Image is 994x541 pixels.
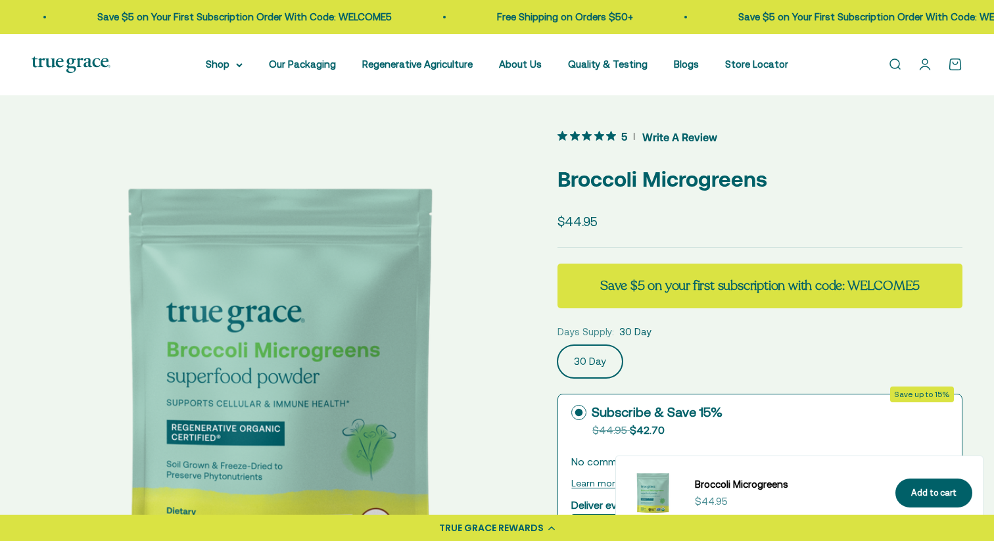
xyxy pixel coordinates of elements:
div: TRUE GRACE REWARDS [439,521,544,535]
span: 30 Day [619,324,651,340]
a: Regenerative Agriculture [362,59,473,70]
div: Add to cart [911,486,957,500]
span: 5 [621,129,627,143]
sale-price: $44.95 [557,212,598,231]
button: 5 out 5 stars rating in total 5 reviews. Jump to reviews. [557,127,717,147]
strong: Save $5 on your first subscription with code: WELCOME5 [600,277,920,294]
a: Free Shipping on Orders $50+ [484,11,620,22]
button: Add to cart [895,479,972,508]
a: Quality & Testing [568,59,648,70]
p: Broccoli Microgreens [557,162,962,196]
a: Broccoli Microgreens [695,477,880,492]
a: About Us [499,59,542,70]
a: Blogs [674,59,699,70]
img: Broccoli Microgreens have been shown in studies to gently support the detoxification process — ak... [627,467,679,519]
a: Our Packaging [269,59,336,70]
sale-price: $44.95 [695,494,728,509]
summary: Shop [206,57,243,72]
a: Store Locator [725,59,788,70]
span: Write A Review [642,127,717,147]
legend: Days Supply: [557,324,614,340]
p: Save $5 on Your First Subscription Order With Code: WELCOME5 [84,9,379,25]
